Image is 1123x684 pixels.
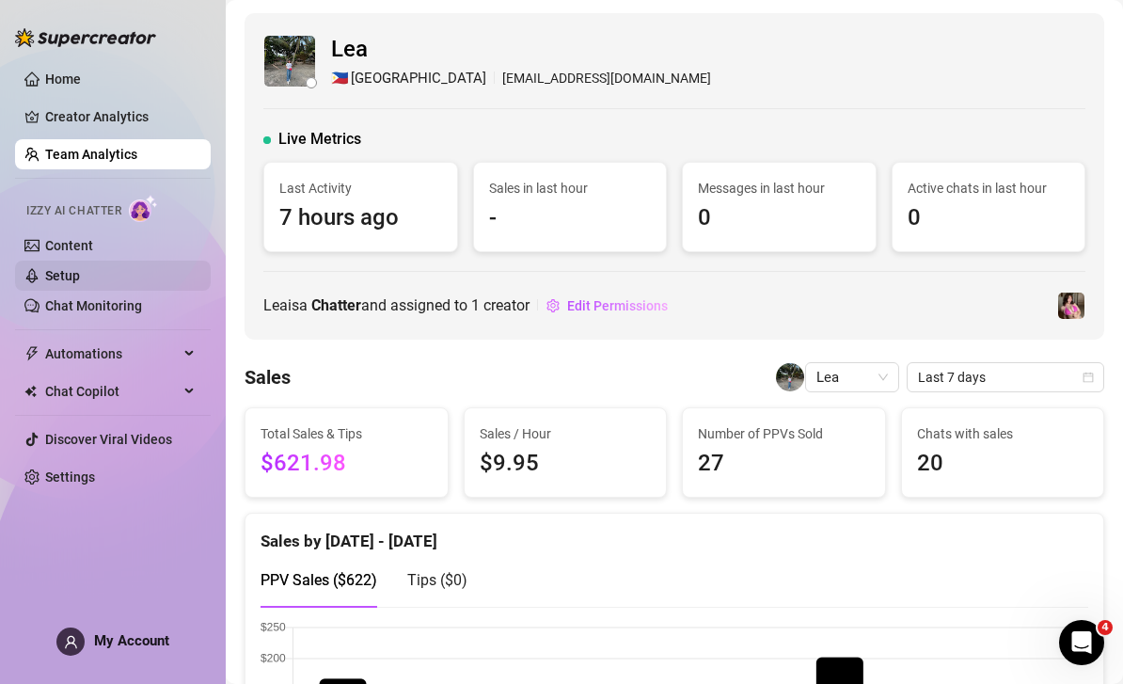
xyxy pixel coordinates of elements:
[480,446,652,482] span: $9.95
[45,469,95,485] a: Settings
[489,200,652,236] span: -
[471,296,480,314] span: 1
[45,376,179,406] span: Chat Copilot
[1098,620,1113,635] span: 4
[129,195,158,222] img: AI Chatter
[279,178,442,199] span: Last Activity
[279,200,442,236] span: 7 hours ago
[245,364,291,390] h4: Sales
[45,339,179,369] span: Automations
[331,68,711,90] div: [EMAIL_ADDRESS][DOMAIN_NAME]
[917,446,1089,482] span: 20
[24,346,40,361] span: thunderbolt
[15,28,156,47] img: logo-BBDzfeDw.svg
[331,32,711,68] span: Lea
[567,298,668,313] span: Edit Permissions
[698,178,861,199] span: Messages in last hour
[24,385,37,398] img: Chat Copilot
[546,299,560,312] span: setting
[489,178,652,199] span: Sales in last hour
[45,147,137,162] a: Team Analytics
[261,423,433,444] span: Total Sales & Tips
[698,446,870,482] span: 27
[45,102,196,132] a: Creator Analytics
[45,432,172,447] a: Discover Viral Videos
[546,291,669,321] button: Edit Permissions
[331,68,349,90] span: 🇵🇭
[261,446,433,482] span: $621.98
[480,423,652,444] span: Sales / Hour
[94,632,169,649] span: My Account
[698,200,861,236] span: 0
[908,178,1070,199] span: Active chats in last hour
[351,68,486,90] span: [GEOGRAPHIC_DATA]
[263,294,530,317] span: Lea is a and assigned to creator
[407,571,467,589] span: Tips ( $0 )
[26,202,121,220] span: Izzy AI Chatter
[45,72,81,87] a: Home
[45,298,142,313] a: Chat Monitoring
[1083,372,1094,383] span: calendar
[918,363,1093,391] span: Last 7 days
[45,238,93,253] a: Content
[776,363,804,391] img: Lea
[698,423,870,444] span: Number of PPVs Sold
[264,36,315,87] img: Lea
[816,363,888,391] span: Lea
[261,571,377,589] span: PPV Sales ( $622 )
[1059,620,1104,665] iframe: Intercom live chat
[64,635,78,649] span: user
[1058,293,1084,319] img: Nanner
[917,423,1089,444] span: Chats with sales
[45,268,80,283] a: Setup
[261,514,1088,554] div: Sales by [DATE] - [DATE]
[278,128,361,151] span: Live Metrics
[908,200,1070,236] span: 0
[311,296,361,314] b: Chatter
